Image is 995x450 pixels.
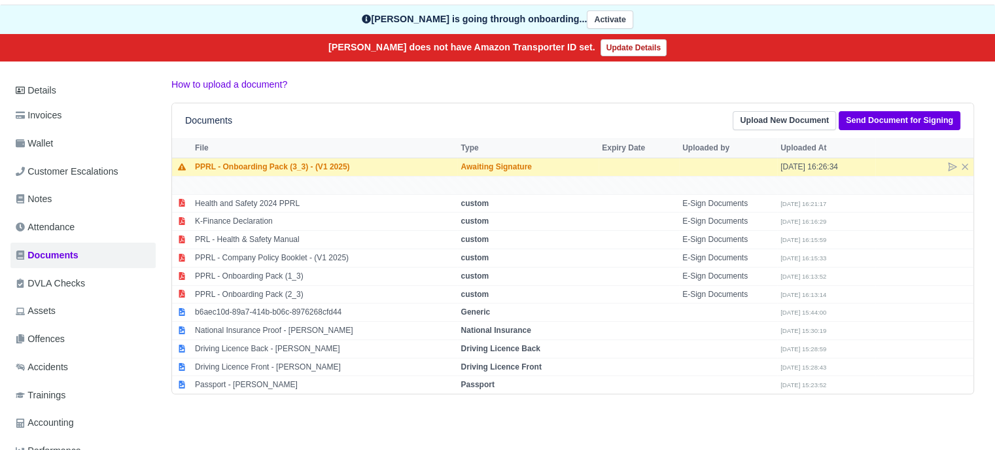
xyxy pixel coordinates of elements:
[192,339,457,358] td: Driving Licence Back - [PERSON_NAME]
[839,111,960,130] a: Send Document for Signing
[16,360,68,375] span: Accidents
[461,216,489,226] strong: custom
[457,158,599,176] td: Awaiting Signature
[16,108,61,123] span: Invoices
[780,218,826,225] small: [DATE] 16:16:29
[679,249,777,267] td: E-Sign Documents
[10,159,156,184] a: Customer Escalations
[780,236,826,243] small: [DATE] 16:15:59
[461,290,489,299] strong: custom
[192,267,457,285] td: PPRL - Onboarding Pack (1_3)
[10,355,156,380] a: Accidents
[16,192,52,207] span: Notes
[780,273,826,280] small: [DATE] 16:13:52
[679,138,777,158] th: Uploaded by
[16,388,65,403] span: Trainings
[192,138,457,158] th: File
[679,267,777,285] td: E-Sign Documents
[16,164,118,179] span: Customer Escalations
[192,285,457,303] td: PPRL - Onboarding Pack (2_3)
[10,326,156,352] a: Offences
[461,199,489,208] strong: custom
[16,332,65,347] span: Offences
[192,322,457,340] td: National Insurance Proof - [PERSON_NAME]
[457,138,599,158] th: Type
[10,103,156,128] a: Invoices
[780,200,826,207] small: [DATE] 16:21:17
[10,243,156,268] a: Documents
[185,115,232,126] h6: Documents
[780,309,826,316] small: [DATE] 15:44:00
[16,415,74,430] span: Accounting
[10,410,156,436] a: Accounting
[192,158,457,176] td: PPRL - Onboarding Pack (3_3) - (V1 2025)
[16,276,85,291] span: DVLA Checks
[930,387,995,450] iframe: Chat Widget
[10,186,156,212] a: Notes
[16,303,56,319] span: Assets
[10,298,156,324] a: Assets
[461,253,489,262] strong: custom
[192,303,457,322] td: b6aec10d-89a7-414b-b06c-8976268cfd44
[679,194,777,213] td: E-Sign Documents
[679,285,777,303] td: E-Sign Documents
[461,362,541,372] strong: Driving Licence Front
[461,271,489,281] strong: custom
[192,358,457,376] td: Driving Licence Front - [PERSON_NAME]
[777,138,875,158] th: Uploaded At
[10,131,156,156] a: Wallet
[780,364,826,371] small: [DATE] 15:28:43
[780,381,826,389] small: [DATE] 15:23:52
[461,344,540,353] strong: Driving Licence Back
[461,307,490,317] strong: Generic
[10,215,156,240] a: Attendance
[10,271,156,296] a: DVLA Checks
[777,158,875,176] td: [DATE] 16:26:34
[10,78,156,103] a: Details
[171,79,287,90] a: How to upload a document?
[780,254,826,262] small: [DATE] 16:15:33
[599,138,679,158] th: Expiry Date
[16,220,75,235] span: Attendance
[679,213,777,231] td: E-Sign Documents
[16,136,53,151] span: Wallet
[679,231,777,249] td: E-Sign Documents
[601,39,667,56] a: Update Details
[587,10,633,29] button: Activate
[780,345,826,353] small: [DATE] 15:28:59
[733,111,836,130] a: Upload New Document
[10,383,156,408] a: Trainings
[192,249,457,267] td: PPRL - Company Policy Booklet - (V1 2025)
[780,291,826,298] small: [DATE] 16:13:14
[461,326,531,335] strong: National Insurance
[461,235,489,244] strong: custom
[192,376,457,394] td: Passport - [PERSON_NAME]
[16,248,79,263] span: Documents
[192,213,457,231] td: K-Finance Declaration
[780,327,826,334] small: [DATE] 15:30:19
[461,380,494,389] strong: Passport
[192,194,457,213] td: Health and Safety 2024 PPRL
[192,231,457,249] td: PRL - Health & Safety Manual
